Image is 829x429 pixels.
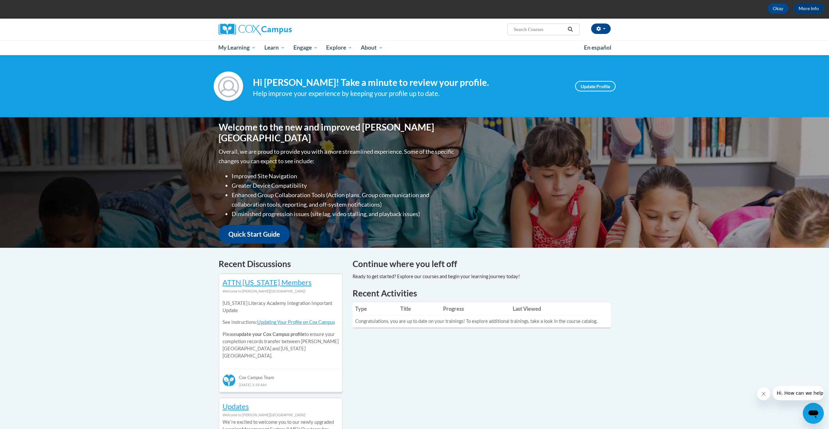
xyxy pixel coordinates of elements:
img: Cox Campus [219,24,292,35]
img: Cox Campus Team [223,374,236,387]
h1: Welcome to the new and improved [PERSON_NAME][GEOGRAPHIC_DATA] [219,122,456,144]
span: My Learning [218,44,256,52]
li: Enhanced Group Collaboration Tools (Action plans, Group communication and collaboration tools, re... [232,190,456,209]
div: Welcome to [PERSON_NAME][GEOGRAPHIC_DATA]! [223,288,339,295]
a: ATTN [US_STATE] Members [223,278,312,287]
h4: Hi [PERSON_NAME]! Take a minute to review your profile. [253,77,565,88]
div: [DATE] 3:39 AM [223,381,339,388]
iframe: Close message [757,387,770,400]
img: Profile Image [214,71,243,101]
h4: Recent Discussions [219,258,343,270]
th: Type [353,302,398,315]
button: Search [565,25,575,33]
a: My Learning [214,40,260,55]
span: Explore [326,44,352,52]
th: Last Viewed [510,302,600,315]
a: Explore [322,40,356,55]
div: Welcome to [PERSON_NAME][GEOGRAPHIC_DATA]! [223,411,339,419]
td: Congratulations, you are up to date on your trainings! To explore additional trainings, take a lo... [353,315,600,327]
span: About [361,44,383,52]
a: Updating Your Profile on Cox Campus [257,319,335,325]
a: Quick Start Guide [219,225,290,244]
a: Update Profile [575,81,616,91]
div: Please to ensure your completion records transfer between [PERSON_NAME][GEOGRAPHIC_DATA] and [US_... [223,295,339,364]
span: Learn [264,44,285,52]
a: Engage [289,40,322,55]
iframe: Message from company [773,386,824,400]
th: Progress [440,302,510,315]
button: Okay [768,3,788,14]
div: Main menu [209,40,621,55]
a: More Info [793,3,824,14]
span: Engage [293,44,318,52]
span: En español [584,44,611,51]
iframe: Button to launch messaging window [803,403,824,424]
div: Help improve your experience by keeping your profile up to date. [253,88,565,99]
div: Cox Campus Team [223,369,339,381]
h1: Recent Activities [353,287,611,299]
a: Learn [260,40,289,55]
button: Account Settings [591,24,611,34]
p: [US_STATE] Literacy Academy Integration Important Update [223,300,339,314]
li: Greater Device Compatibility [232,181,456,190]
span: Hi. How can we help? [4,5,53,10]
p: See instructions: [223,319,339,326]
li: Improved Site Navigation [232,171,456,181]
a: Cox Campus [219,24,343,35]
li: Diminished progression issues (site lag, video stalling, and playback issues) [232,209,456,219]
h4: Continue where you left off [353,258,611,270]
a: Updates [223,402,249,411]
p: Overall, we are proud to provide you with a more streamlined experience. Some of the specific cha... [219,147,456,166]
th: Title [398,302,440,315]
b: update your Cox Campus profile [236,331,305,337]
a: About [356,40,387,55]
input: Search Courses [513,25,565,33]
a: En español [580,41,616,55]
